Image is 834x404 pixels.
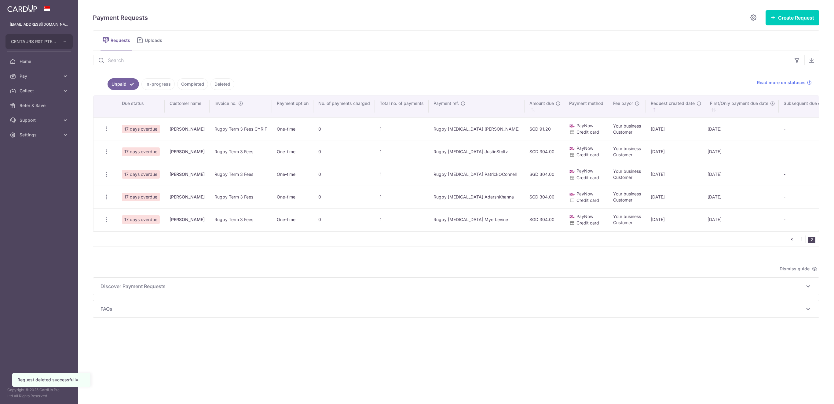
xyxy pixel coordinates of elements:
[613,152,632,157] span: Customer
[272,186,313,208] td: One-time
[111,37,132,43] span: Requests
[101,305,812,313] p: FAQs
[705,186,779,208] td: [DATE]
[108,78,139,90] a: Unpaid
[5,34,73,49] button: CENTAURS R&T PTE. LTD.
[529,100,554,106] span: Amount due
[122,215,160,224] span: 17 days overdue
[788,232,819,246] nav: pager
[613,175,632,180] span: Customer
[313,186,375,208] td: 0
[429,140,525,163] td: Rugby [MEDICAL_DATA] JustinStoltz
[272,163,313,185] td: One-time
[7,5,37,12] img: CardUp
[122,125,160,133] span: 17 days overdue
[375,140,429,163] td: 1
[613,191,641,196] span: Your business
[569,191,575,197] img: paynow-md-4fe65508ce96feda548756c5ee0e473c78d4820b8ea51387c6e4ad89e58a5e61.png
[165,117,210,140] td: [PERSON_NAME]
[10,21,68,28] p: [EMAIL_ADDRESS][DOMAIN_NAME]
[145,37,166,43] span: Uploads
[613,129,632,135] span: Customer
[795,386,828,401] iframe: Opens a widget where you can find more information
[375,186,429,208] td: 1
[272,140,313,163] td: One-time
[165,208,210,231] td: [PERSON_NAME]
[569,169,575,175] img: paynow-md-4fe65508ce96feda548756c5ee0e473c78d4820b8ea51387c6e4ad89e58a5e61.png
[135,31,166,50] a: Uploads
[576,175,599,180] span: Credit card
[20,88,60,94] span: Collect
[141,78,175,90] a: In-progress
[646,95,705,117] th: Request created date : activate to sort column ascending
[705,163,779,185] td: [DATE]
[705,140,779,163] td: [DATE]
[272,208,313,231] td: One-time
[576,123,593,128] span: PayNow
[646,140,705,163] td: [DATE]
[757,80,812,86] a: Read more on statuses
[757,80,806,86] span: Read more on statuses
[576,152,599,157] span: Credit card
[613,197,632,202] span: Customer
[313,163,375,185] td: 0
[277,100,309,106] span: Payment option
[101,305,804,313] span: FAQs
[525,117,564,140] td: SGD 91.20
[20,132,60,138] span: Settings
[101,283,812,290] p: Discover Payment Requests
[576,168,593,173] span: PayNow
[272,117,313,140] td: One-time
[564,95,608,117] th: Payment method
[780,265,817,272] span: Dismiss guide
[576,214,593,219] span: PayNow
[705,117,779,140] td: [DATE]
[646,186,705,208] td: [DATE]
[20,117,60,123] span: Support
[375,117,429,140] td: 1
[210,163,272,185] td: Rugby Term 3 Fees
[165,95,210,117] th: Customer name
[525,186,564,208] td: SGD 304.00
[101,31,132,50] a: Requests
[576,198,599,203] span: Credit card
[525,95,564,117] th: Amount due : activate to sort column ascending
[525,140,564,163] td: SGD 304.00
[165,163,210,185] td: [PERSON_NAME]
[525,163,564,185] td: SGD 304.00
[569,146,575,152] img: paynow-md-4fe65508ce96feda548756c5ee0e473c78d4820b8ea51387c6e4ad89e58a5e61.png
[710,100,768,106] span: First/Only payment due date
[576,146,593,151] span: PayNow
[272,95,313,117] th: Payment option
[651,100,695,106] span: Request created date
[313,140,375,163] td: 0
[210,117,272,140] td: Rugby Term 3 Fees CYRIF
[646,208,705,231] td: [DATE]
[210,140,272,163] td: Rugby Term 3 Fees
[705,208,779,231] td: [DATE]
[17,377,85,383] div: Request deleted successfully
[569,214,575,220] img: paynow-md-4fe65508ce96feda548756c5ee0e473c78d4820b8ea51387c6e4ad89e58a5e61.png
[122,193,160,201] span: 17 days overdue
[429,117,525,140] td: Rugby [MEDICAL_DATA] [PERSON_NAME]
[375,95,429,117] th: Total no. of payments
[122,170,160,179] span: 17 days overdue
[318,100,370,106] span: No. of payments charged
[101,283,804,290] span: Discover Payment Requests
[525,208,564,231] td: SGD 304.00
[705,95,779,117] th: First/Only payment due date : activate to sort column ascending
[20,58,60,65] span: Home
[433,100,459,106] span: Payment ref.
[375,208,429,231] td: 1
[214,100,236,106] span: Invoice no.
[646,163,705,185] td: [DATE]
[429,95,525,117] th: Payment ref.
[11,39,56,45] span: CENTAURS R&T PTE. LTD.
[93,50,790,70] input: Search
[210,95,272,117] th: Invoice no.
[569,123,575,129] img: paynow-md-4fe65508ce96feda548756c5ee0e473c78d4820b8ea51387c6e4ad89e58a5e61.png
[576,129,599,135] span: Credit card
[210,78,234,90] a: Deleted
[117,95,165,117] th: Due status
[429,186,525,208] td: Rugby [MEDICAL_DATA] AdarshKhanna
